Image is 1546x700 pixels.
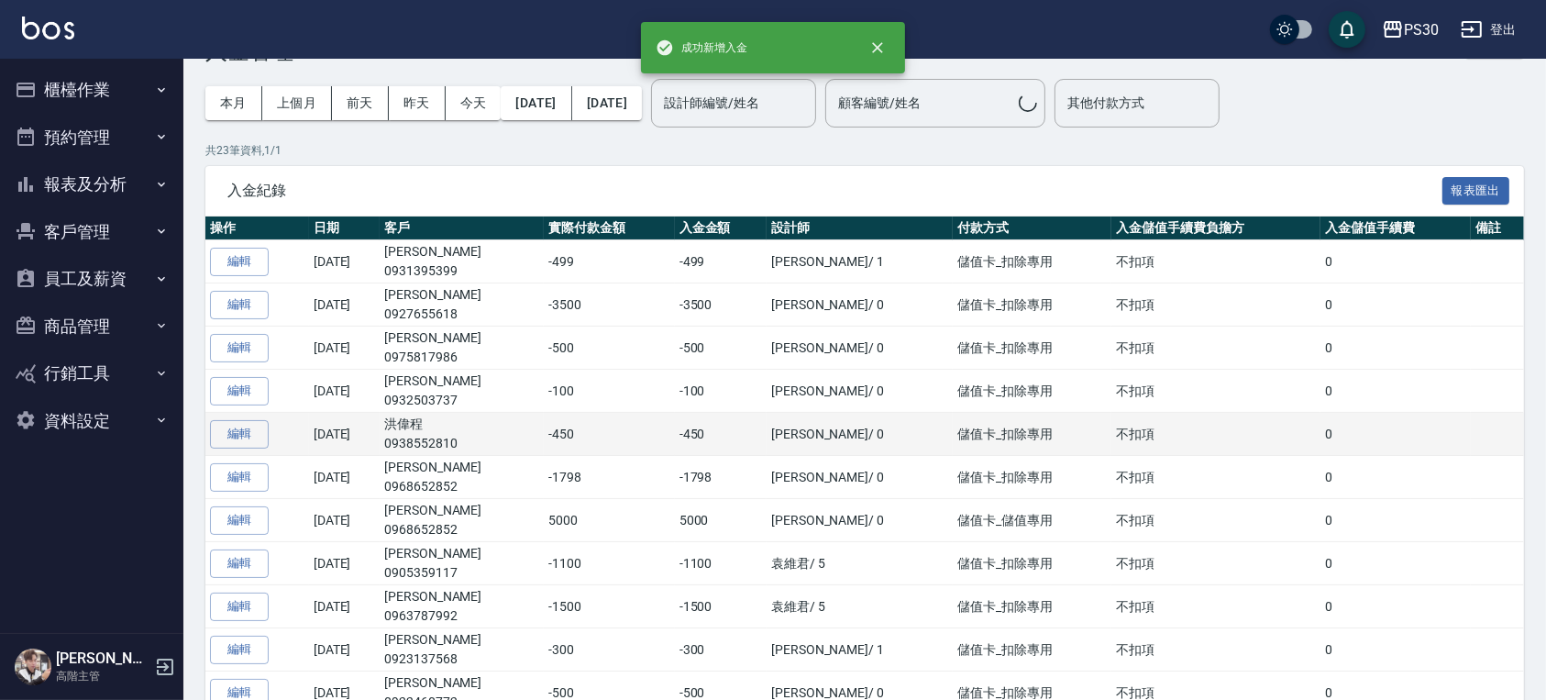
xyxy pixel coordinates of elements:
[380,542,544,585] td: [PERSON_NAME]
[572,86,642,120] button: [DATE]
[309,585,380,628] td: [DATE]
[1111,327,1320,370] td: 不扣項
[309,327,380,370] td: [DATE]
[7,397,176,445] button: 資料設定
[1453,13,1524,47] button: 登出
[1111,628,1320,672] td: 不扣項
[210,463,269,492] button: 編輯
[675,542,767,585] td: -1100
[1320,499,1471,542] td: 0
[1375,11,1446,49] button: PS30
[857,28,898,68] button: close
[767,370,953,413] td: [PERSON_NAME] / 0
[210,636,269,664] button: 編輯
[1404,18,1439,41] div: PS30
[332,86,389,120] button: 前天
[675,283,767,327] td: -3500
[227,182,1442,200] span: 入金紀錄
[953,456,1111,499] td: 儲值卡_扣除專用
[544,370,675,413] td: -100
[953,499,1111,542] td: 儲值卡_儲值專用
[309,499,380,542] td: [DATE]
[953,585,1111,628] td: 儲值卡_扣除專用
[309,456,380,499] td: [DATE]
[675,240,767,283] td: -499
[205,86,262,120] button: 本月
[1320,217,1471,240] th: 入金儲值手續費
[544,499,675,542] td: 5000
[1442,177,1510,206] button: 報表匯出
[205,142,1524,159] p: 共 23 筆資料, 1 / 1
[675,585,767,628] td: -1500
[22,17,74,39] img: Logo
[309,240,380,283] td: [DATE]
[210,248,269,276] button: 編輯
[953,217,1111,240] th: 付款方式
[380,456,544,499] td: [PERSON_NAME]
[380,327,544,370] td: [PERSON_NAME]
[953,327,1111,370] td: 儲值卡_扣除專用
[544,413,675,456] td: -450
[544,327,675,370] td: -500
[1320,628,1471,672] td: 0
[384,261,539,281] p: 0931395399
[953,370,1111,413] td: 儲值卡_扣除專用
[262,86,332,120] button: 上個月
[384,477,539,496] p: 0968652852
[380,628,544,672] td: [PERSON_NAME]
[675,370,767,413] td: -100
[1471,217,1524,240] th: 備註
[210,593,269,621] button: 編輯
[7,255,176,303] button: 員工及薪資
[1111,240,1320,283] td: 不扣項
[767,628,953,672] td: [PERSON_NAME] / 1
[7,114,176,161] button: 預約管理
[7,66,176,114] button: 櫃檯作業
[953,542,1111,585] td: 儲值卡_扣除專用
[309,542,380,585] td: [DATE]
[56,668,149,684] p: 高階主管
[675,413,767,456] td: -450
[1320,542,1471,585] td: 0
[544,585,675,628] td: -1500
[384,606,539,626] p: 0963787992
[544,628,675,672] td: -300
[675,327,767,370] td: -500
[15,649,51,685] img: Person
[1111,456,1320,499] td: 不扣項
[767,217,953,240] th: 設計師
[384,305,539,324] p: 0927655618
[7,161,176,208] button: 報表及分析
[1111,585,1320,628] td: 不扣項
[1111,413,1320,456] td: 不扣項
[675,499,767,542] td: 5000
[1329,11,1365,48] button: save
[384,563,539,583] p: 0905359117
[210,291,269,319] button: 編輯
[7,350,176,397] button: 行銷工具
[380,413,544,456] td: 洪偉程
[1111,370,1320,413] td: 不扣項
[767,542,953,585] td: 袁維君 / 5
[675,456,767,499] td: -1798
[384,520,539,539] p: 0968652852
[309,370,380,413] td: [DATE]
[380,240,544,283] td: [PERSON_NAME]
[767,413,953,456] td: [PERSON_NAME] / 0
[210,506,269,535] button: 編輯
[56,650,149,668] h5: [PERSON_NAME]
[1111,542,1320,585] td: 不扣項
[384,434,539,453] p: 0938552810
[1442,181,1510,198] a: 報表匯出
[380,585,544,628] td: [PERSON_NAME]
[1320,240,1471,283] td: 0
[210,377,269,406] button: 編輯
[675,628,767,672] td: -300
[380,217,544,240] th: 客戶
[205,217,309,240] th: 操作
[384,391,539,410] p: 0932503737
[1320,413,1471,456] td: 0
[380,370,544,413] td: [PERSON_NAME]
[767,585,953,628] td: 袁維君 / 5
[675,217,767,240] th: 入金金額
